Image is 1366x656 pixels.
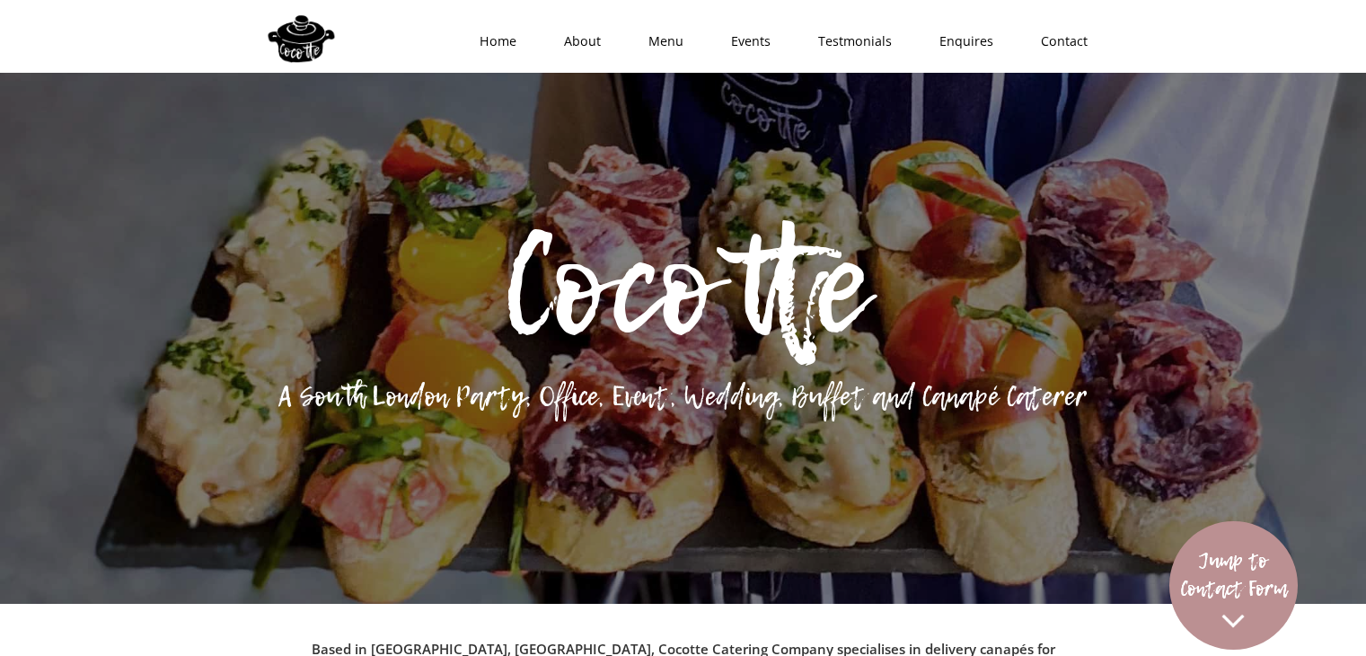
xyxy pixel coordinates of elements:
[701,14,789,68] a: Events
[1011,14,1106,68] a: Contact
[910,14,1011,68] a: Enquires
[619,14,701,68] a: Menu
[534,14,619,68] a: About
[450,14,534,68] a: Home
[789,14,910,68] a: Testmonials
